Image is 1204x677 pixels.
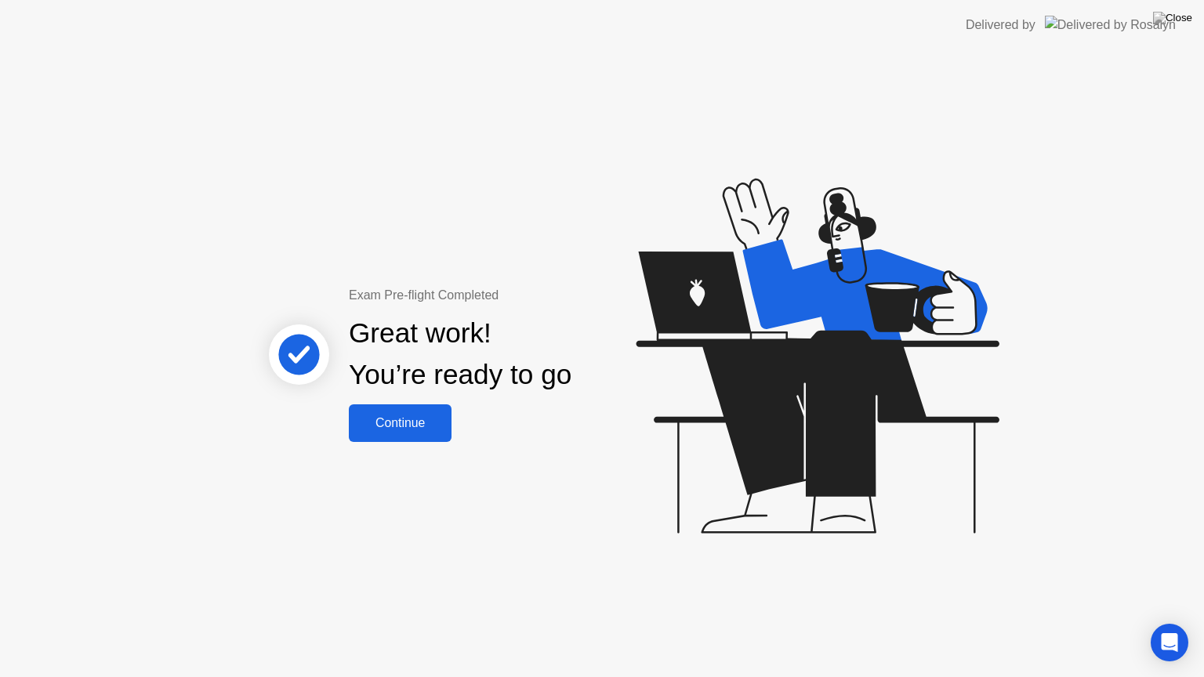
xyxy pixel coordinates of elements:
[966,16,1035,34] div: Delivered by
[1045,16,1176,34] img: Delivered by Rosalyn
[349,313,571,396] div: Great work! You’re ready to go
[1153,12,1192,24] img: Close
[349,286,673,305] div: Exam Pre-flight Completed
[354,416,447,430] div: Continue
[349,404,451,442] button: Continue
[1151,624,1188,661] div: Open Intercom Messenger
